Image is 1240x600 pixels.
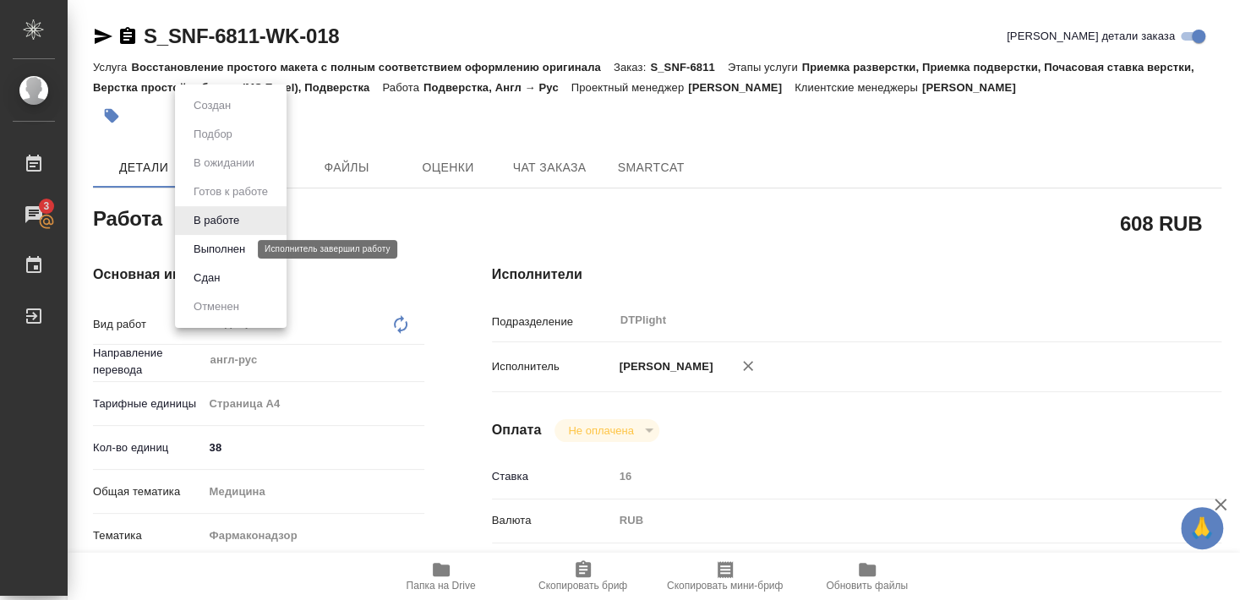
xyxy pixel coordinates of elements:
[188,269,225,287] button: Сдан
[188,297,244,316] button: Отменен
[188,183,273,201] button: Готов к работе
[188,154,259,172] button: В ожидании
[188,96,236,115] button: Создан
[188,211,244,230] button: В работе
[188,125,238,144] button: Подбор
[188,240,250,259] button: Выполнен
